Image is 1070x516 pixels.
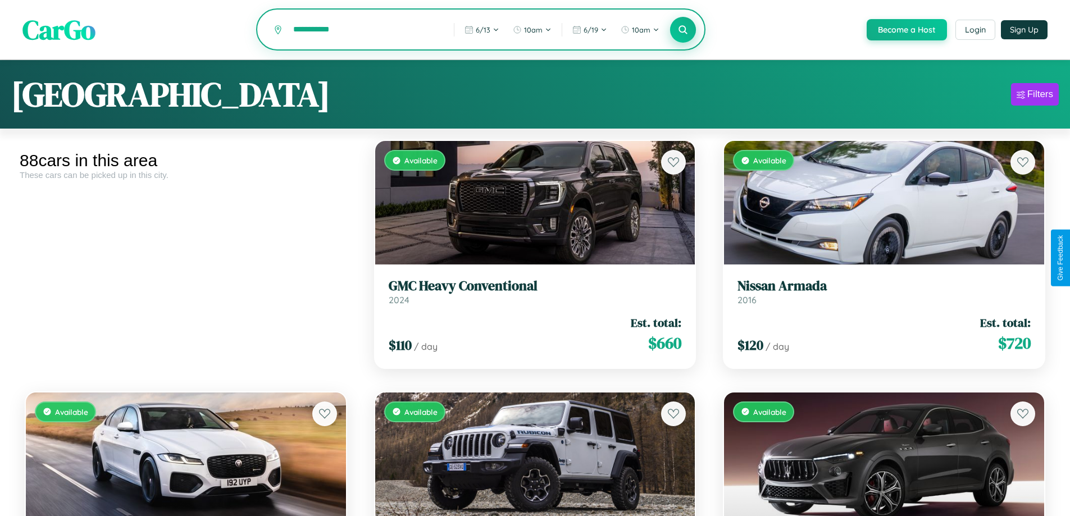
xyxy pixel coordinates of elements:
[584,25,598,34] span: 6 / 19
[648,332,681,354] span: $ 660
[404,156,438,165] span: Available
[766,341,789,352] span: / day
[615,21,665,39] button: 10am
[737,278,1031,305] a: Nissan Armada2016
[998,332,1031,354] span: $ 720
[20,170,352,180] div: These cars can be picked up in this city.
[22,11,95,48] span: CarGo
[980,314,1031,331] span: Est. total:
[507,21,557,39] button: 10am
[631,314,681,331] span: Est. total:
[1027,89,1053,100] div: Filters
[404,407,438,417] span: Available
[955,20,995,40] button: Login
[389,278,682,305] a: GMC Heavy Conventional2024
[11,71,330,117] h1: [GEOGRAPHIC_DATA]
[459,21,505,39] button: 6/13
[753,156,786,165] span: Available
[1001,20,1048,39] button: Sign Up
[389,294,409,305] span: 2024
[389,336,412,354] span: $ 110
[737,294,757,305] span: 2016
[55,407,88,417] span: Available
[524,25,543,34] span: 10am
[1011,83,1059,106] button: Filters
[567,21,613,39] button: 6/19
[632,25,650,34] span: 10am
[753,407,786,417] span: Available
[389,278,682,294] h3: GMC Heavy Conventional
[20,151,352,170] div: 88 cars in this area
[1057,235,1064,281] div: Give Feedback
[476,25,490,34] span: 6 / 13
[867,19,947,40] button: Become a Host
[414,341,438,352] span: / day
[737,336,763,354] span: $ 120
[737,278,1031,294] h3: Nissan Armada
